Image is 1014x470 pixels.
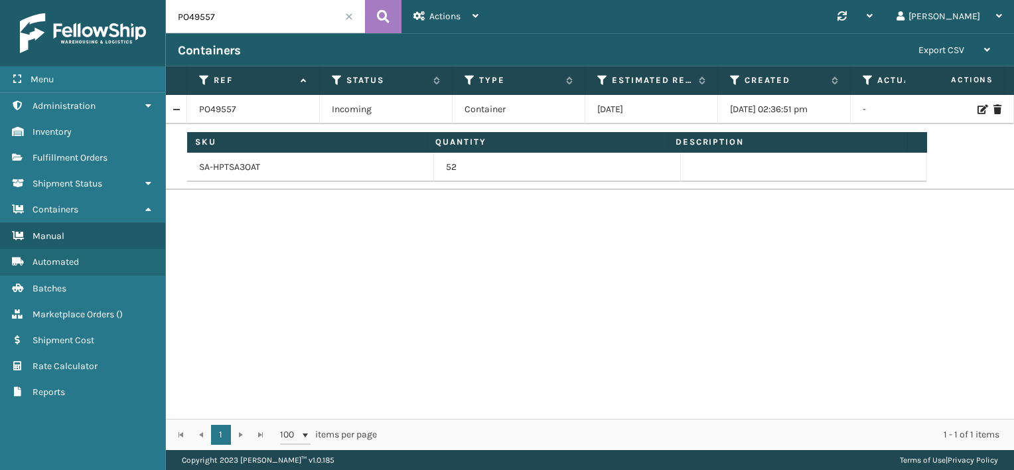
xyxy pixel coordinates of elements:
[33,360,98,372] span: Rate Calculator
[33,100,96,112] span: Administration
[20,13,146,53] img: logo
[182,450,334,470] p: Copyright 2023 [PERSON_NAME]™ v 1.0.185
[585,95,718,124] td: [DATE]
[429,11,461,22] span: Actions
[909,69,1001,91] span: Actions
[435,136,659,148] label: Quantity
[993,105,1001,114] i: Delete
[612,74,692,86] label: Estimated Receiving Date
[211,425,231,445] a: 1
[195,136,419,148] label: Sku
[33,230,64,242] span: Manual
[396,428,999,441] div: 1 - 1 of 1 items
[33,386,65,398] span: Reports
[33,152,108,163] span: Fulfillment Orders
[346,74,427,86] label: Status
[33,256,79,268] span: Automated
[178,42,240,58] h3: Containers
[33,178,102,189] span: Shipment Status
[745,74,825,86] label: Created
[280,428,300,441] span: 100
[877,74,958,86] label: Actual Receiving Date
[187,153,434,182] td: SA-HPTSA3OAT
[214,74,294,86] label: Ref
[900,455,946,465] a: Terms of Use
[199,103,236,116] a: PO49557
[280,425,377,445] span: items per page
[948,455,998,465] a: Privacy Policy
[320,95,453,124] td: Incoming
[33,126,72,137] span: Inventory
[33,309,114,320] span: Marketplace Orders
[900,450,998,470] div: |
[116,309,123,320] span: ( )
[851,95,983,124] td: -
[31,74,54,85] span: Menu
[434,153,681,182] td: 52
[453,95,585,124] td: Container
[479,74,559,86] label: Type
[918,44,964,56] span: Export CSV
[978,105,985,114] i: Edit
[676,136,899,148] label: Description
[33,335,94,346] span: Shipment Cost
[718,95,851,124] td: [DATE] 02:36:51 pm
[33,283,66,294] span: Batches
[33,204,78,215] span: Containers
